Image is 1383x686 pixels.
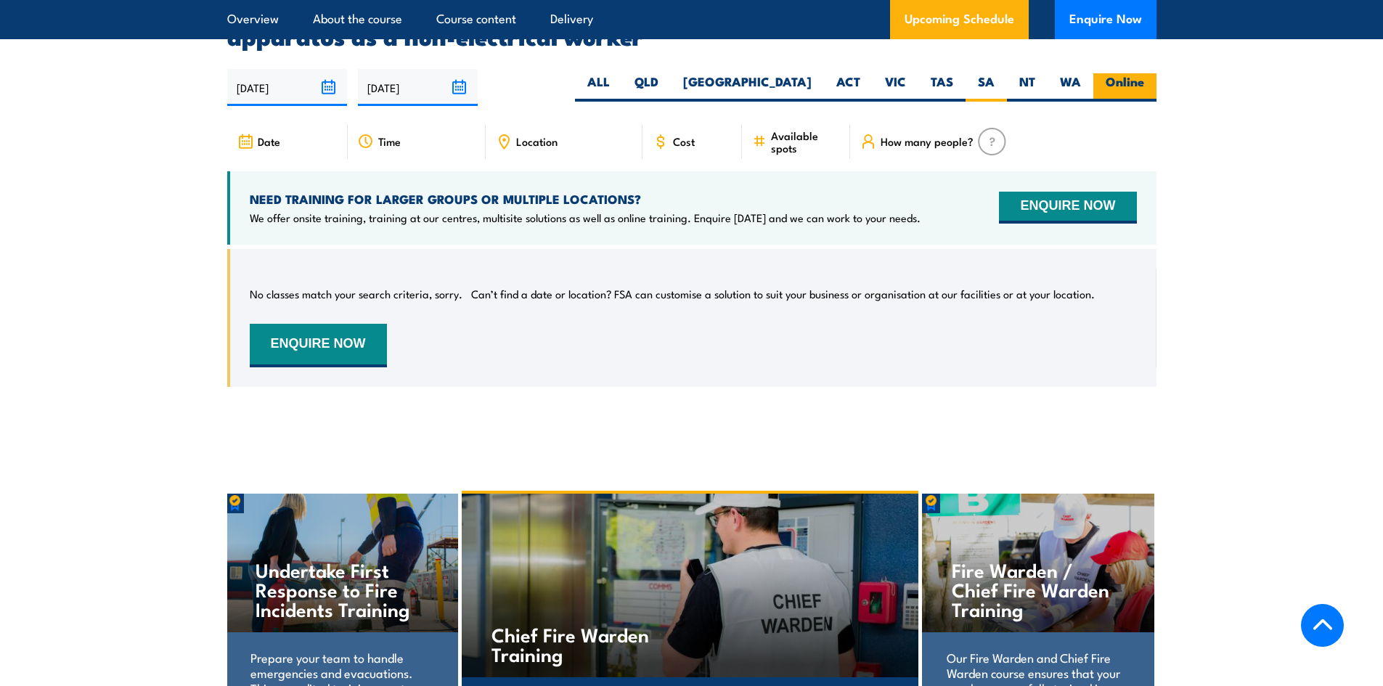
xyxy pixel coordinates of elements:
[673,135,695,147] span: Cost
[358,69,478,106] input: To date
[671,73,824,102] label: [GEOGRAPHIC_DATA]
[250,324,387,367] button: ENQUIRE NOW
[250,191,921,207] h4: NEED TRAINING FOR LARGER GROUPS OR MULTIPLE LOCATIONS?
[999,192,1136,224] button: ENQUIRE NOW
[966,73,1007,102] label: SA
[227,69,347,106] input: From date
[258,135,280,147] span: Date
[575,73,622,102] label: ALL
[250,287,462,301] p: No classes match your search criteria, sorry.
[771,129,840,154] span: Available spots
[1093,73,1156,102] label: Online
[1007,73,1048,102] label: NT
[256,560,428,618] h4: Undertake First Response to Fire Incidents Training
[227,5,1156,46] h2: UPCOMING SCHEDULE FOR - "Work safely in the vicinity of live electrical apparatus as a non-electr...
[471,287,1095,301] p: Can’t find a date or location? FSA can customise a solution to suit your business or organisation...
[491,624,662,663] h4: Chief Fire Warden Training
[378,135,401,147] span: Time
[1048,73,1093,102] label: WA
[952,560,1124,618] h4: Fire Warden / Chief Fire Warden Training
[250,211,921,225] p: We offer onsite training, training at our centres, multisite solutions as well as online training...
[824,73,873,102] label: ACT
[516,135,558,147] span: Location
[622,73,671,102] label: QLD
[918,73,966,102] label: TAS
[873,73,918,102] label: VIC
[881,135,974,147] span: How many people?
